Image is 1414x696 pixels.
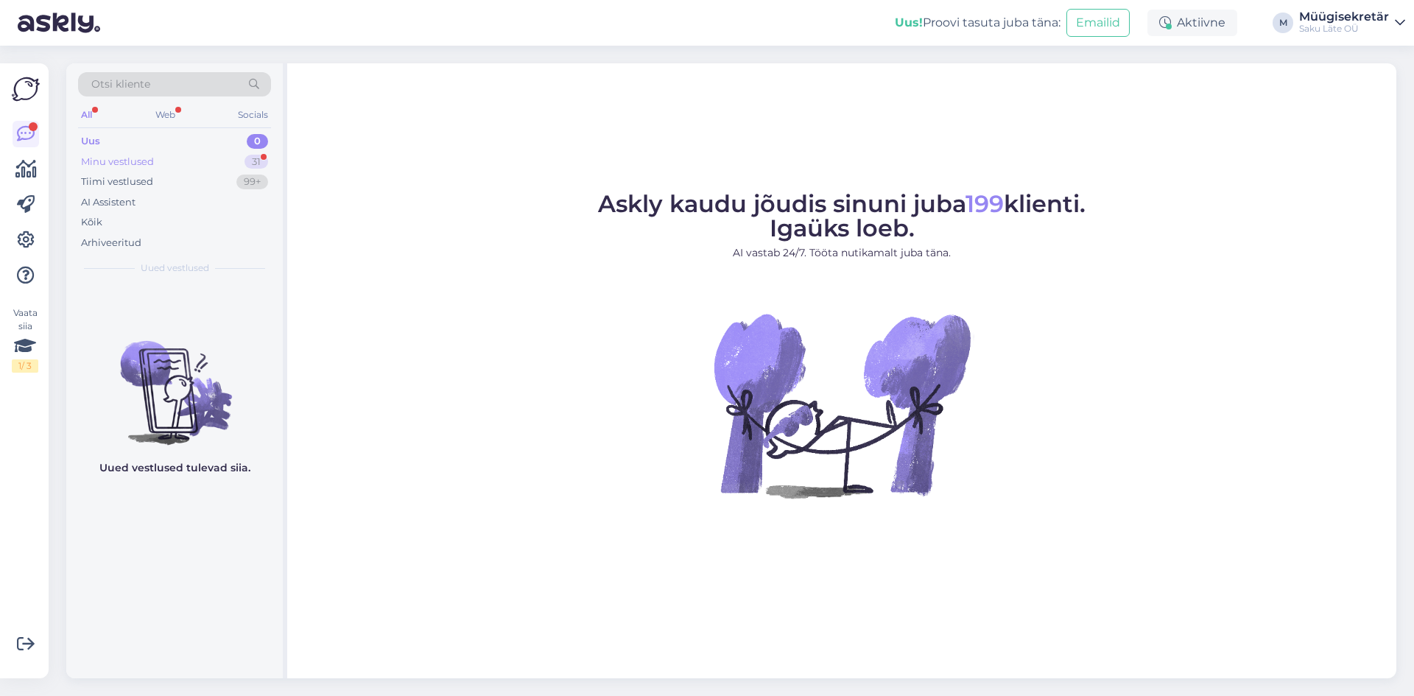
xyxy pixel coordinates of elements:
span: Uued vestlused [141,261,209,275]
div: Saku Läte OÜ [1299,23,1389,35]
div: Kõik [81,215,102,230]
p: AI vastab 24/7. Tööta nutikamalt juba täna. [598,245,1086,261]
div: Proovi tasuta juba täna: [895,14,1060,32]
img: Askly Logo [12,75,40,103]
button: Emailid [1066,9,1130,37]
div: Müügisekretär [1299,11,1389,23]
div: Tiimi vestlused [81,175,153,189]
div: 0 [247,134,268,149]
div: Arhiveeritud [81,236,141,250]
img: No Chat active [709,273,974,538]
div: Vaata siia [12,306,38,373]
span: Otsi kliente [91,77,150,92]
div: 99+ [236,175,268,189]
div: All [78,105,95,124]
div: M [1273,13,1293,33]
span: Askly kaudu jõudis sinuni juba klienti. Igaüks loeb. [598,189,1086,242]
div: 31 [245,155,268,169]
div: Web [152,105,178,124]
div: Uus [81,134,100,149]
p: Uued vestlused tulevad siia. [99,460,250,476]
div: Socials [235,105,271,124]
b: Uus! [895,15,923,29]
div: Aktiivne [1147,10,1237,36]
span: 199 [965,189,1004,218]
img: No chats [66,314,283,447]
a: MüügisekretärSaku Läte OÜ [1299,11,1405,35]
div: AI Assistent [81,195,136,210]
div: 1 / 3 [12,359,38,373]
div: Minu vestlused [81,155,154,169]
